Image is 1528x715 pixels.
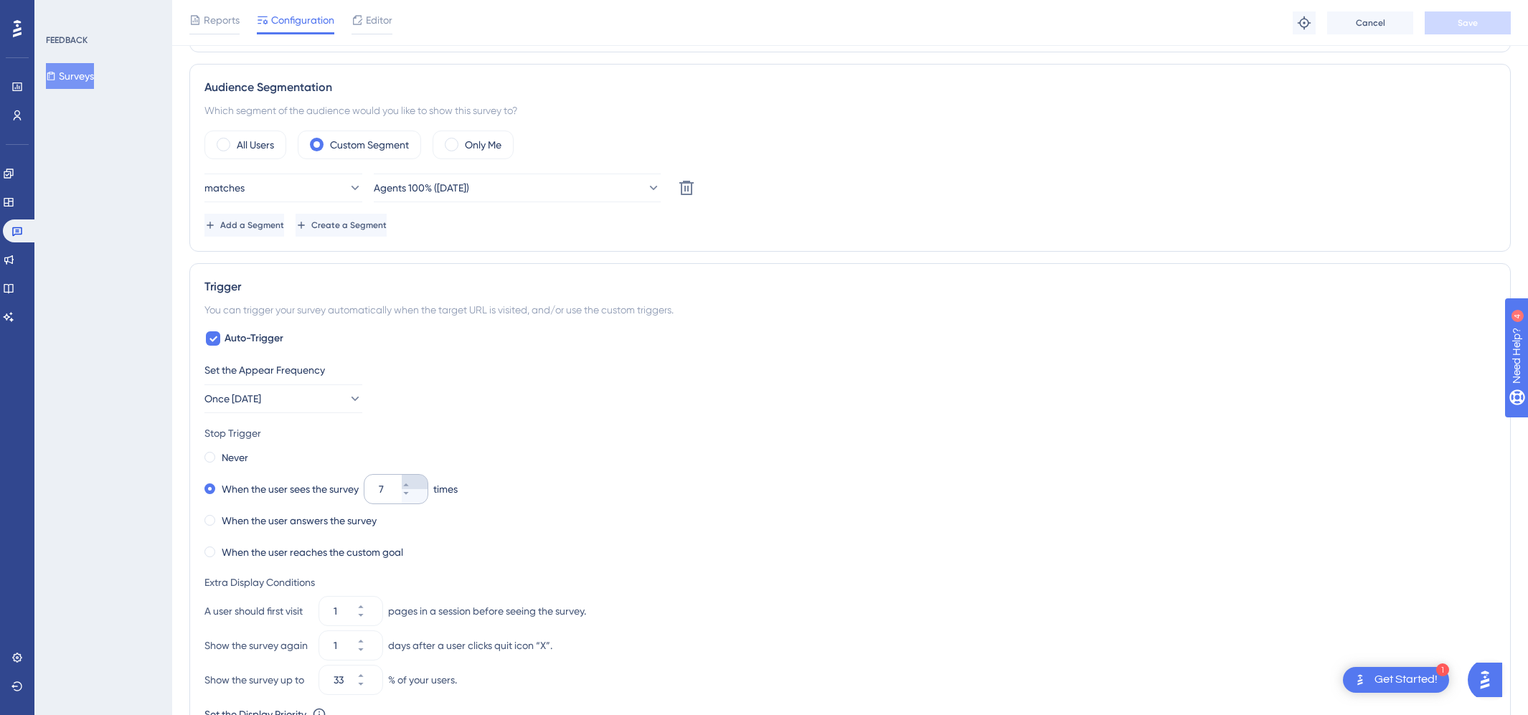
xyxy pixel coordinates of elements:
span: Reports [204,11,240,29]
span: Auto-Trigger [225,330,283,347]
label: Never [222,449,248,466]
div: Audience Segmentation [204,79,1496,96]
div: times [433,480,458,498]
div: 4 [99,7,103,19]
div: % of your users. [388,671,457,688]
div: Set the Appear Frequency [204,361,1496,379]
span: Add a Segment [220,219,284,231]
div: Stop Trigger [204,425,1496,442]
span: Editor [366,11,392,29]
label: When the user reaches the custom goal [222,544,403,561]
label: All Users [237,136,274,153]
img: launcher-image-alternative-text [1352,671,1369,688]
div: FEEDBACK [46,34,88,46]
div: Trigger [204,278,1496,295]
span: Configuration [271,11,334,29]
span: Cancel [1356,17,1385,29]
button: matches [204,174,362,202]
span: Once [DATE] [204,390,261,407]
div: days after a user clicks quit icon “X”. [388,637,552,654]
div: Extra Display Conditions [204,574,1496,591]
button: Create a Segment [296,214,387,237]
div: Which segment of the audience would you like to show this survey to? [204,102,1496,119]
div: Show the survey again [204,637,313,654]
div: You can trigger your survey automatically when the target URL is visited, and/or use the custom t... [204,301,1496,318]
label: When the user answers the survey [222,512,377,529]
div: Open Get Started! checklist, remaining modules: 1 [1343,667,1449,693]
span: Need Help? [34,4,90,21]
label: When the user sees the survey [222,480,359,498]
div: Show the survey up to [204,671,313,688]
div: 1 [1436,663,1449,676]
span: Agents 100% ([DATE]) [374,179,469,196]
span: matches [204,179,245,196]
iframe: UserGuiding AI Assistant Launcher [1468,658,1511,701]
span: Create a Segment [311,219,387,231]
button: Surveys [46,63,94,89]
span: Save [1458,17,1478,29]
button: Once [DATE] [204,384,362,413]
button: Cancel [1327,11,1413,34]
div: A user should first visit [204,602,313,620]
button: Agents 100% ([DATE]) [374,174,661,202]
label: Custom Segment [330,136,409,153]
div: Get Started! [1374,672,1438,688]
label: Only Me [465,136,501,153]
button: Add a Segment [204,214,284,237]
button: Save [1425,11,1511,34]
div: pages in a session before seeing the survey. [388,602,586,620]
